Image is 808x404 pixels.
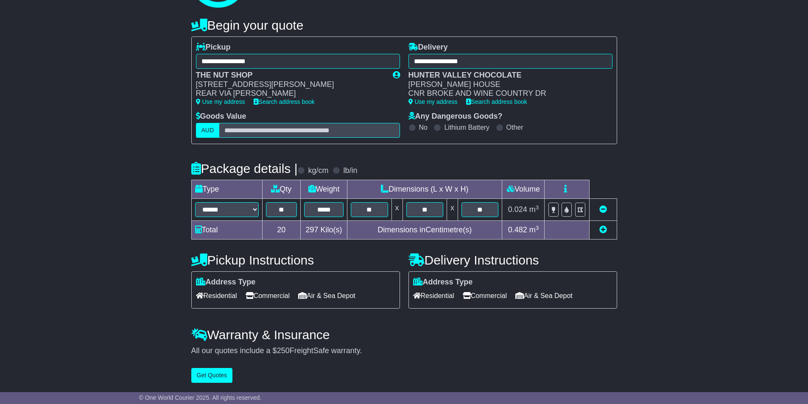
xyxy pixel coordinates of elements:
span: Residential [413,289,454,302]
td: Qty [262,180,301,199]
a: Use my address [408,98,458,105]
h4: Pickup Instructions [191,253,400,267]
td: 20 [262,221,301,240]
label: Lithium Battery [444,123,489,131]
td: Kilo(s) [301,221,347,240]
label: Any Dangerous Goods? [408,112,503,121]
div: [PERSON_NAME] HOUSE [408,80,604,89]
label: AUD [196,123,220,138]
td: x [447,199,458,221]
h4: Warranty & Insurance [191,328,617,342]
span: 0.482 [508,226,527,234]
a: Use my address [196,98,245,105]
a: Search address book [254,98,315,105]
button: Get Quotes [191,368,233,383]
label: Goods Value [196,112,246,121]
td: x [391,199,403,221]
span: Air & Sea Depot [298,289,355,302]
span: m [529,205,539,214]
td: Weight [301,180,347,199]
a: Add new item [599,226,607,234]
span: 297 [306,226,319,234]
div: [STREET_ADDRESS][PERSON_NAME] [196,80,384,89]
label: kg/cm [308,166,328,176]
span: m [529,226,539,234]
span: Commercial [246,289,290,302]
label: Delivery [408,43,448,52]
td: Dimensions (L x W x H) [347,180,502,199]
label: Address Type [413,278,473,287]
span: 0.024 [508,205,527,214]
label: Address Type [196,278,256,287]
a: Search address book [466,98,527,105]
div: All our quotes include a $ FreightSafe warranty. [191,346,617,356]
sup: 3 [536,225,539,231]
a: Remove this item [599,205,607,214]
div: REAR VIA [PERSON_NAME] [196,89,384,98]
span: © One World Courier 2025. All rights reserved. [139,394,262,401]
span: Residential [196,289,237,302]
label: No [419,123,428,131]
h4: Begin your quote [191,18,617,32]
td: Dimensions in Centimetre(s) [347,221,502,240]
h4: Package details | [191,162,298,176]
sup: 3 [536,204,539,211]
label: lb/in [343,166,357,176]
td: Type [191,180,262,199]
div: HUNTER VALLEY CHOCOLATE [408,71,604,80]
span: 250 [277,346,290,355]
td: Total [191,221,262,240]
label: Pickup [196,43,231,52]
h4: Delivery Instructions [408,253,617,267]
td: Volume [502,180,545,199]
label: Other [506,123,523,131]
div: THE NUT SHOP [196,71,384,80]
span: Air & Sea Depot [515,289,573,302]
span: Commercial [463,289,507,302]
div: CNR BROKE AND WINE COUNTRY DR [408,89,604,98]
